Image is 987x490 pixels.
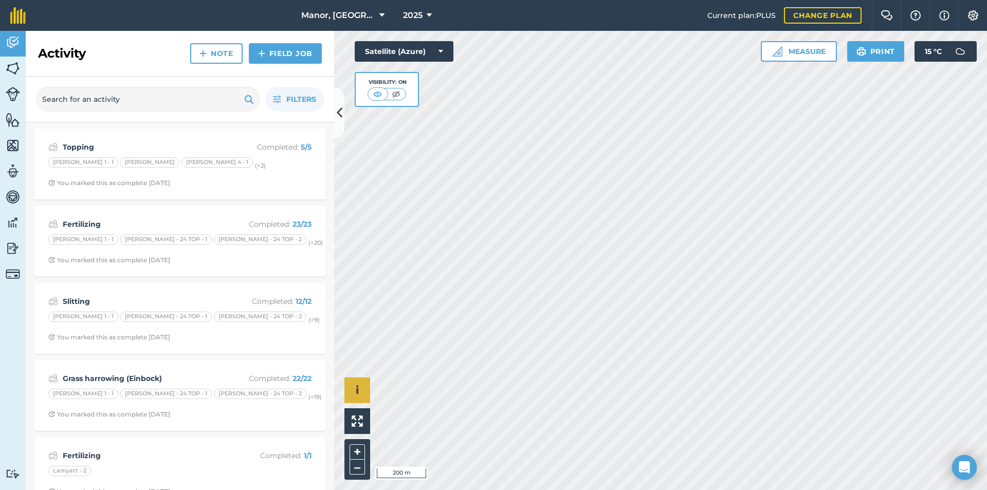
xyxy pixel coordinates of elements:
[48,411,55,418] img: Clock with arrow pointing clockwise
[63,296,226,307] strong: Slitting
[301,9,375,22] span: Manor, [GEOGRAPHIC_DATA], [GEOGRAPHIC_DATA]
[6,112,20,128] img: svg+xml;base64,PHN2ZyB4bWxucz0iaHR0cDovL3d3dy53My5vcmcvMjAwMC9zdmciIHdpZHRoPSI1NiIgaGVpZ2h0PSI2MC...
[371,89,384,99] img: svg+xml;base64,PHN2ZyB4bWxucz0iaHR0cDovL3d3dy53My5vcmcvMjAwMC9zdmciIHdpZHRoPSI1MCIgaGVpZ2h0PSI0MC...
[63,141,226,153] strong: Topping
[120,234,212,245] div: [PERSON_NAME] - 24 TOP - 1
[48,334,55,340] img: Clock with arrow pointing clockwise
[939,9,949,22] img: svg+xml;base64,PHN2ZyB4bWxucz0iaHR0cDovL3d3dy53My5vcmcvMjAwMC9zdmciIHdpZHRoPSIxNyIgaGVpZ2h0PSIxNy...
[761,41,837,62] button: Measure
[40,212,320,270] a: FertilizingCompleted: 23/23[PERSON_NAME] 1 - 1[PERSON_NAME] - 24 TOP - 1[PERSON_NAME] - 24 TOP - ...
[120,389,212,399] div: [PERSON_NAME] - 24 TOP - 1
[707,10,776,21] span: Current plan : PLUS
[230,450,312,461] p: Completed :
[48,312,118,322] div: [PERSON_NAME] 1 - 1
[10,7,26,24] img: fieldmargin Logo
[909,10,922,21] img: A question mark icon
[952,455,977,480] div: Open Intercom Messenger
[6,215,20,230] img: svg+xml;base64,PD94bWwgdmVyc2lvbj0iMS4wIiBlbmNvZGluZz0idXRmLTgiPz4KPCEtLSBHZW5lcmF0b3I6IEFkb2JlIE...
[356,384,359,396] span: i
[265,87,324,112] button: Filters
[6,241,20,256] img: svg+xml;base64,PD94bWwgdmVyc2lvbj0iMS4wIiBlbmNvZGluZz0idXRmLTgiPz4KPCEtLSBHZW5lcmF0b3I6IEFkb2JlIE...
[925,41,942,62] span: 15 ° C
[181,157,253,168] div: [PERSON_NAME] 4 - 1
[308,239,323,246] small: (+ 20 )
[63,219,226,230] strong: Fertilizing
[48,410,170,419] div: You marked this as complete [DATE]
[847,41,905,62] button: Print
[48,466,91,476] div: Lamyatt - 2
[48,234,118,245] div: [PERSON_NAME] 1 - 1
[120,157,179,168] div: [PERSON_NAME]
[48,333,170,341] div: You marked this as complete [DATE]
[214,389,306,399] div: [PERSON_NAME] - 24 TOP - 2
[350,460,365,475] button: –
[6,164,20,179] img: svg+xml;base64,PD94bWwgdmVyc2lvbj0iMS4wIiBlbmNvZGluZz0idXRmLTgiPz4KPCEtLSBHZW5lcmF0b3I6IEFkb2JlIE...
[301,142,312,152] strong: 5 / 5
[286,94,316,105] span: Filters
[36,87,260,112] input: Search for an activity
[40,366,320,425] a: Grass harrowing (Einbock)Completed: 22/22[PERSON_NAME] 1 - 1[PERSON_NAME] - 24 TOP - 1[PERSON_NAM...
[881,10,893,21] img: Two speech bubbles overlapping with the left bubble in the forefront
[344,377,370,403] button: i
[6,87,20,101] img: svg+xml;base64,PD94bWwgdmVyc2lvbj0iMS4wIiBlbmNvZGluZz0idXRmLTgiPz4KPCEtLSBHZW5lcmF0b3I6IEFkb2JlIE...
[48,179,170,187] div: You marked this as complete [DATE]
[48,372,58,385] img: svg+xml;base64,PD94bWwgdmVyc2lvbj0iMS4wIiBlbmNvZGluZz0idXRmLTgiPz4KPCEtLSBHZW5lcmF0b3I6IEFkb2JlIE...
[214,234,306,245] div: [PERSON_NAME] - 24 TOP - 2
[355,41,453,62] button: Satellite (Azure)
[856,45,866,58] img: svg+xml;base64,PHN2ZyB4bWxucz0iaHR0cDovL3d3dy53My5vcmcvMjAwMC9zdmciIHdpZHRoPSIxOSIgaGVpZ2h0PSIyNC...
[967,10,979,21] img: A cog icon
[48,389,118,399] div: [PERSON_NAME] 1 - 1
[304,451,312,460] strong: 1 / 1
[40,289,320,348] a: SlittingCompleted: 12/12[PERSON_NAME] 1 - 1[PERSON_NAME] - 24 TOP - 1[PERSON_NAME] - 24 TOP - 2(+...
[230,141,312,153] p: Completed :
[230,296,312,307] p: Completed :
[6,138,20,153] img: svg+xml;base64,PHN2ZyB4bWxucz0iaHR0cDovL3d3dy53My5vcmcvMjAwMC9zdmciIHdpZHRoPSI1NiIgaGVpZ2h0PSI2MC...
[6,267,20,281] img: svg+xml;base64,PD94bWwgdmVyc2lvbj0iMS4wIiBlbmNvZGluZz0idXRmLTgiPz4KPCEtLSBHZW5lcmF0b3I6IEFkb2JlIE...
[48,141,58,153] img: svg+xml;base64,PD94bWwgdmVyc2lvbj0iMS4wIiBlbmNvZGluZz0idXRmLTgiPz4KPCEtLSBHZW5lcmF0b3I6IEFkb2JlIE...
[390,89,403,99] img: svg+xml;base64,PHN2ZyB4bWxucz0iaHR0cDovL3d3dy53My5vcmcvMjAwMC9zdmciIHdpZHRoPSI1MCIgaGVpZ2h0PSI0MC...
[6,35,20,50] img: svg+xml;base64,PD94bWwgdmVyc2lvbj0iMS4wIiBlbmNvZGluZz0idXRmLTgiPz4KPCEtLSBHZW5lcmF0b3I6IEFkb2JlIE...
[6,189,20,205] img: svg+xml;base64,PD94bWwgdmVyc2lvbj0iMS4wIiBlbmNvZGluZz0idXRmLTgiPz4KPCEtLSBHZW5lcmF0b3I6IEFkb2JlIE...
[244,93,254,105] img: svg+xml;base64,PHN2ZyB4bWxucz0iaHR0cDovL3d3dy53My5vcmcvMjAwMC9zdmciIHdpZHRoPSIxOSIgaGVpZ2h0PSIyNC...
[772,46,782,57] img: Ruler icon
[38,45,86,62] h2: Activity
[40,135,320,193] a: ToppingCompleted: 5/5[PERSON_NAME] 1 - 1[PERSON_NAME][PERSON_NAME] 4 - 1(+2)Clock with arrow poin...
[190,43,243,64] a: Note
[915,41,977,62] button: 15 °C
[293,374,312,383] strong: 22 / 22
[48,295,58,307] img: svg+xml;base64,PD94bWwgdmVyc2lvbj0iMS4wIiBlbmNvZGluZz0idXRmLTgiPz4KPCEtLSBHZW5lcmF0b3I6IEFkb2JlIE...
[296,297,312,306] strong: 12 / 12
[249,43,322,64] a: Field Job
[199,47,207,60] img: svg+xml;base64,PHN2ZyB4bWxucz0iaHR0cDovL3d3dy53My5vcmcvMjAwMC9zdmciIHdpZHRoPSIxNCIgaGVpZ2h0PSIyNC...
[230,373,312,384] p: Completed :
[6,469,20,479] img: svg+xml;base64,PD94bWwgdmVyc2lvbj0iMS4wIiBlbmNvZGluZz0idXRmLTgiPz4KPCEtLSBHZW5lcmF0b3I6IEFkb2JlIE...
[255,162,266,169] small: (+ 2 )
[784,7,862,24] a: Change plan
[63,450,226,461] strong: Fertilizing
[308,393,322,401] small: (+ 19 )
[48,179,55,186] img: Clock with arrow pointing clockwise
[120,312,212,322] div: [PERSON_NAME] - 24 TOP - 1
[48,257,55,263] img: Clock with arrow pointing clockwise
[258,47,265,60] img: svg+xml;base64,PHN2ZyB4bWxucz0iaHR0cDovL3d3dy53My5vcmcvMjAwMC9zdmciIHdpZHRoPSIxNCIgaGVpZ2h0PSIyNC...
[368,78,407,86] div: Visibility: On
[63,373,226,384] strong: Grass harrowing (Einbock)
[350,444,365,460] button: +
[308,316,320,323] small: (+ 9 )
[48,157,118,168] div: [PERSON_NAME] 1 - 1
[950,41,971,62] img: svg+xml;base64,PD94bWwgdmVyc2lvbj0iMS4wIiBlbmNvZGluZz0idXRmLTgiPz4KPCEtLSBHZW5lcmF0b3I6IEFkb2JlIE...
[403,9,423,22] span: 2025
[214,312,306,322] div: [PERSON_NAME] - 24 TOP - 2
[48,218,58,230] img: svg+xml;base64,PD94bWwgdmVyc2lvbj0iMS4wIiBlbmNvZGluZz0idXRmLTgiPz4KPCEtLSBHZW5lcmF0b3I6IEFkb2JlIE...
[48,449,58,462] img: svg+xml;base64,PD94bWwgdmVyc2lvbj0iMS4wIiBlbmNvZGluZz0idXRmLTgiPz4KPCEtLSBHZW5lcmF0b3I6IEFkb2JlIE...
[352,415,363,427] img: Four arrows, one pointing top left, one top right, one bottom right and the last bottom left
[6,61,20,76] img: svg+xml;base64,PHN2ZyB4bWxucz0iaHR0cDovL3d3dy53My5vcmcvMjAwMC9zdmciIHdpZHRoPSI1NiIgaGVpZ2h0PSI2MC...
[230,219,312,230] p: Completed :
[48,256,170,264] div: You marked this as complete [DATE]
[293,220,312,229] strong: 23 / 23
